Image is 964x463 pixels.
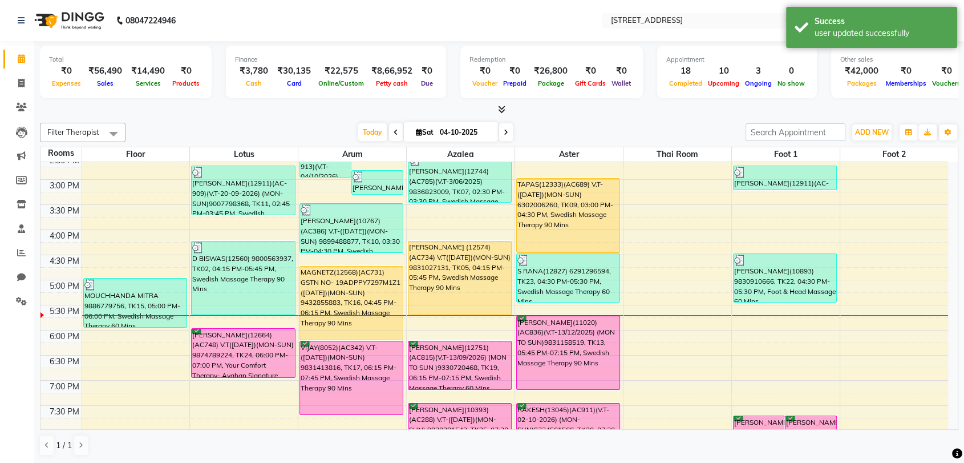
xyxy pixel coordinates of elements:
span: Foot 2 [840,147,948,162]
div: ₹26,800 [529,65,572,78]
div: 0 [775,65,808,78]
div: ₹56,490 [84,65,127,78]
b: 08047224946 [125,5,176,37]
span: Online/Custom [315,79,367,87]
div: [PERSON_NAME](12911)(AC-909)(V.T-20-09-2026) (MON-SUN)9007798368, TK11, 02:45 PM-03:45 PM, Swedis... [192,166,294,215]
div: 7:00 PM [47,381,82,393]
div: [PERSON_NAME](12744)(AC785)(V.T-3/06/2025) 9836823009, TK07, 02:30 PM-03:30 PM, Swedish Massage T... [408,154,511,202]
span: Aster [515,147,623,162]
div: user updated successfully [815,27,949,39]
div: 3:30 PM [47,205,82,217]
input: 2025-10-04 [436,124,493,141]
div: D BISWAS(12560) 9800563937, TK02, 04:15 PM-05:45 PM, Swedish Massage Therapy 90 Mins [192,241,294,315]
span: 1 / 1 [56,440,72,452]
div: 5:00 PM [47,280,82,292]
img: logo [29,5,107,37]
span: Vouchers [929,79,963,87]
span: Package [535,79,567,87]
div: ₹0 [469,65,500,78]
span: Gift Cards [572,79,609,87]
span: Petty cash [373,79,411,87]
div: 7:30 PM [47,406,82,418]
div: TAPAS(12333)(AC689) V.T-([DATE])(MON-SUN) 6302006260, TK09, 03:00 PM-04:30 PM, Swedish Massage Th... [517,179,619,252]
span: Foot 1 [732,147,840,162]
span: Card [284,79,305,87]
span: Sales [94,79,116,87]
div: [PERSON_NAME](10767)(AC386) V.T-([DATE])(MON-SUN) 9899488877, TK10, 03:30 PM-04:30 PM, Swedish Ma... [300,204,403,252]
div: S RANA(12827) 6291296594, TK23, 04:30 PM-05:30 PM, Swedish Massage Therapy 60 Mins [517,254,619,302]
div: Finance [235,55,437,65]
div: 3 [742,65,775,78]
span: Due [418,79,436,87]
div: MOUCHHANDA MITRA 9886779756, TK15, 05:00 PM-06:00 PM, Swedish Massage Therapy 60 Mins [84,279,187,327]
span: Thai Room [623,147,731,162]
div: ₹8,66,952 [367,65,417,78]
div: ₹30,135 [273,65,315,78]
span: Services [133,79,164,87]
div: Total [49,55,202,65]
span: Wallet [609,79,634,87]
span: Filter Therapist [47,127,99,136]
div: ₹0 [169,65,202,78]
div: ₹0 [929,65,963,78]
div: [PERSON_NAME](12911)(AC-909)(V.T-20-09-2026) (MON-SUN)9007798368, TK11, 02:45 PM-03:15 PM, Foot R... [734,166,836,190]
span: Ongoing [742,79,775,87]
div: [PERSON_NAME](12751)(AC815)(V.T-13/09/2026) (MON TO SUN )9330720468, TK19, 06:15 PM-07:15 PM, Swe... [408,341,511,389]
div: Success [815,15,949,27]
span: Cash [243,79,265,87]
span: Completed [666,79,705,87]
div: [PERSON_NAME](10893) 9830910666, TK22, 04:30 PM-05:30 PM, Foot & Head Massage 60 Mins [734,254,836,302]
span: Memberships [883,79,929,87]
div: ₹42,000 [840,65,883,78]
div: [PERSON_NAME](11020)(AC836)(V.T-13/12/2025) (MON TO SUN)9831158519, TK13, 05:45 PM-07:15 PM, Swed... [517,316,619,389]
div: Rooms [40,147,82,159]
div: [PERSON_NAME] (12574)(AC734) V.T([DATE])(MON-SUN) 9831027131, TK05, 04:15 PM-05:45 PM, Swedish Ma... [408,241,511,315]
div: VIJAY(8052)(AC342) V.T-([DATE])(MON-SUN) 9831413816, TK17, 06:15 PM-07:45 PM, Swedish Massage The... [300,341,403,414]
div: 18 [666,65,705,78]
div: RAKESH(13045)(AC911)(V.T-02-10-2026) (MON-SUN)9734561566, TK20, 07:30 PM-08:30 PM, Swedish Massag... [517,404,619,452]
div: 10 [705,65,742,78]
div: 5:30 PM [47,305,82,317]
div: 3:00 PM [47,180,82,192]
span: Voucher [469,79,500,87]
span: Lotus [190,147,298,162]
span: No show [775,79,808,87]
div: Redemption [469,55,634,65]
div: 6:30 PM [47,356,82,368]
div: ₹3,780 [235,65,273,78]
div: MAGNETZ(12568)(AC731) GSTN NO- 19ADPPY7297M1Z1 ([DATE])(MON-SUN) 9432855883, TK16, 04:45 PM-06:15... [300,267,403,340]
div: ₹0 [883,65,929,78]
div: Appointment [666,55,808,65]
span: Packages [844,79,880,87]
span: Sat [413,128,436,136]
div: 4:30 PM [47,255,82,267]
div: ₹0 [500,65,529,78]
span: Azalea [407,147,515,162]
span: Today [358,123,387,141]
div: ₹0 [609,65,634,78]
span: Upcoming [705,79,742,87]
div: 4:00 PM [47,230,82,242]
span: Products [169,79,202,87]
div: ₹0 [572,65,609,78]
div: [PERSON_NAME](13047)(AC-913)(V.T-04/10/2026) (MON-SUN)9051373914, TK21, 02:50 PM-03:20 PM, Weeken... [352,171,403,194]
button: ADD NEW [852,124,892,140]
span: Expenses [49,79,84,87]
div: ₹0 [417,65,437,78]
span: Prepaid [500,79,529,87]
span: Floor [82,147,190,162]
div: ₹14,490 [127,65,169,78]
div: 6:00 PM [47,331,82,343]
span: ADD NEW [855,128,889,136]
span: Arum [298,147,406,162]
div: ₹0 [49,65,84,78]
div: [PERSON_NAME](12664)(AC748) V.T([DATE])(MON-SUN) 9874789224, TK24, 06:00 PM-07:00 PM, Your Comfor... [192,329,294,377]
input: Search Appointment [746,123,845,141]
div: ₹22,575 [315,65,367,78]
